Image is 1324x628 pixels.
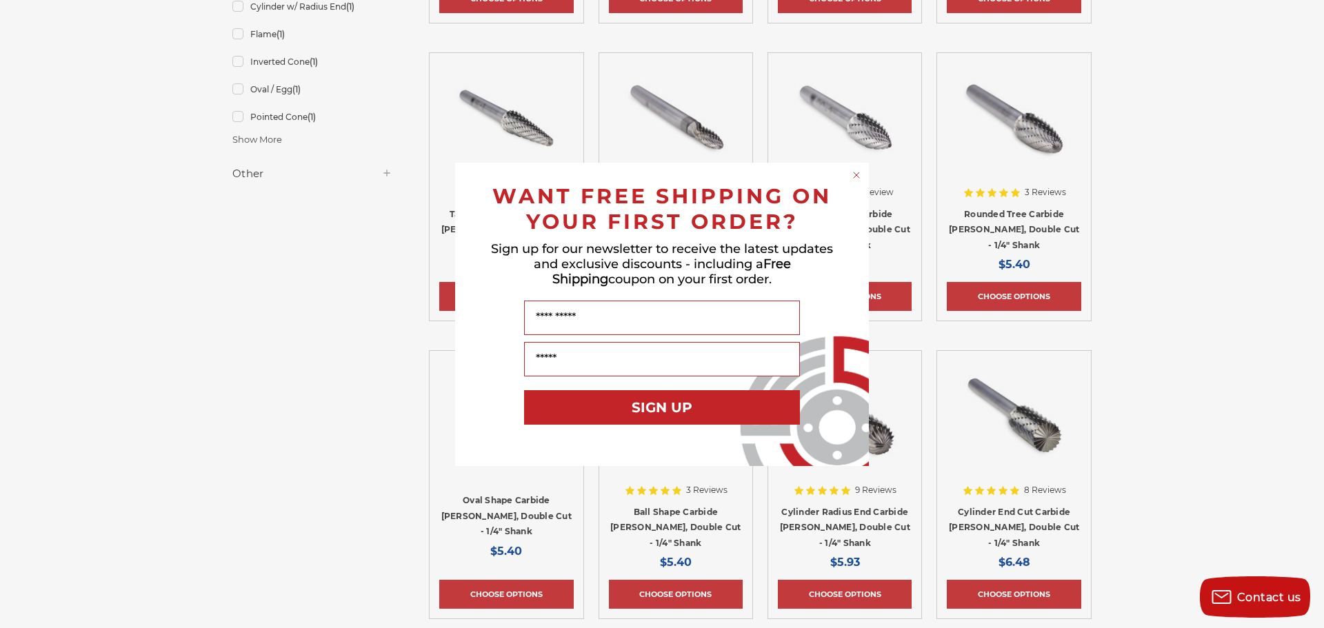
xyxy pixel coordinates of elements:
span: Sign up for our newsletter to receive the latest updates and exclusive discounts - including a co... [491,241,833,287]
span: Free Shipping [552,256,791,287]
span: Contact us [1237,591,1301,604]
button: Close dialog [850,168,863,182]
button: SIGN UP [524,390,800,425]
span: WANT FREE SHIPPING ON YOUR FIRST ORDER? [492,183,832,234]
button: Contact us [1200,576,1310,618]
